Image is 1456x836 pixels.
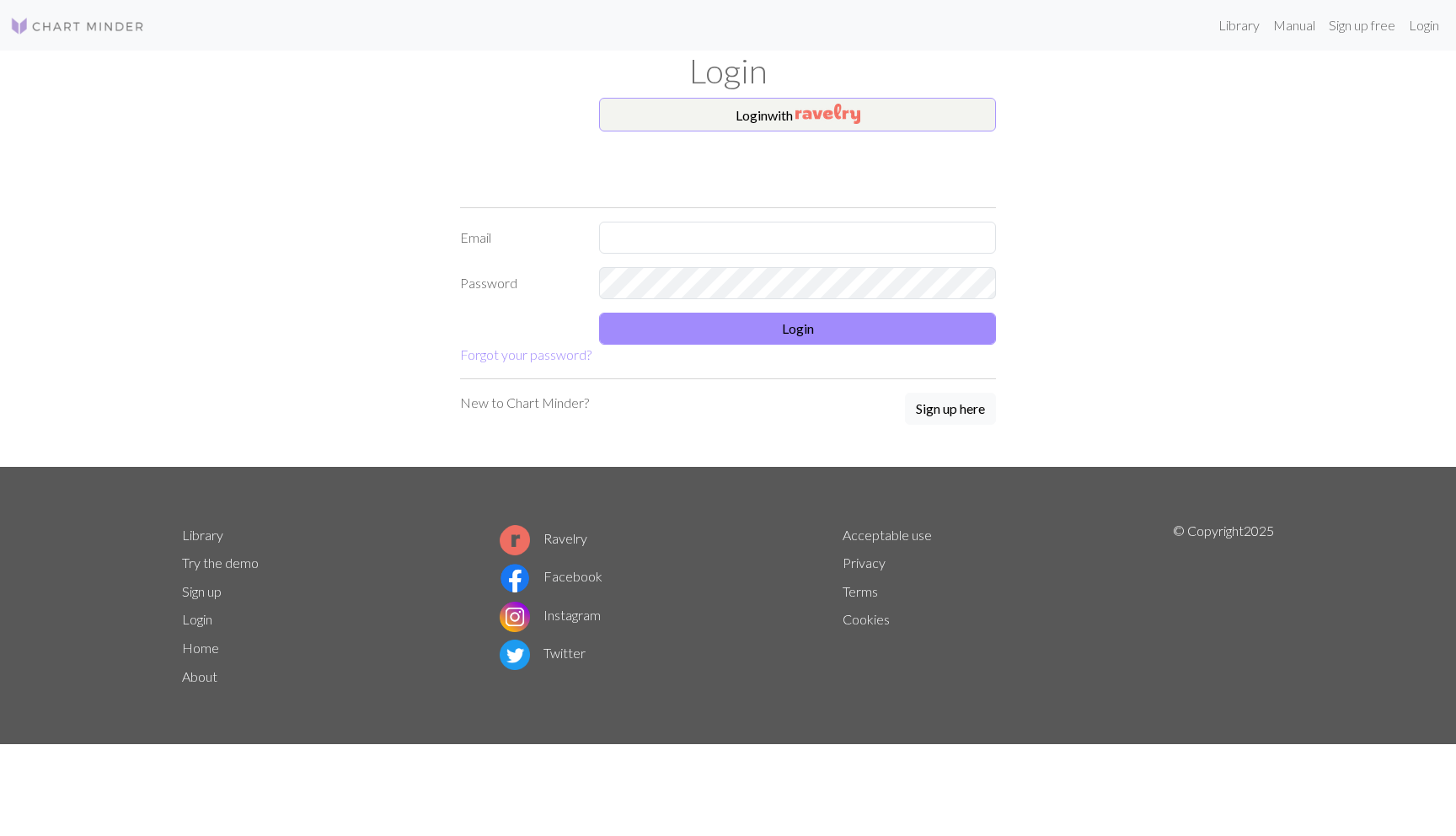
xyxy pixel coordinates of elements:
[905,393,996,426] a: Sign up here
[500,640,530,670] img: Twitter logo
[500,563,530,593] img: Facebook logo
[460,393,589,413] p: New to Chart Minder?
[1266,8,1322,42] a: Manual
[795,104,860,124] img: Ravelry
[182,611,212,627] a: Login
[843,527,932,543] a: Acceptable use
[450,267,589,299] label: Password
[500,607,601,623] a: Instagram
[500,530,587,546] a: Ravelry
[843,583,878,599] a: Terms
[500,525,530,555] img: Ravelry logo
[843,555,886,571] a: Privacy
[905,393,996,425] button: Sign up here
[599,313,996,345] button: Login
[500,568,602,584] a: Facebook
[182,640,219,656] a: Home
[1212,8,1266,42] a: Library
[1402,8,1446,42] a: Login
[500,645,586,661] a: Twitter
[182,555,259,571] a: Try the demo
[460,346,591,362] a: Forgot your password?
[500,602,530,632] img: Instagram logo
[450,222,589,254] label: Email
[172,51,1284,91] h1: Login
[182,527,223,543] a: Library
[1322,8,1402,42] a: Sign up free
[10,16,145,36] img: Logo
[1173,521,1274,691] p: © Copyright 2025
[843,611,890,627] a: Cookies
[599,98,996,131] button: Loginwith
[182,583,222,599] a: Sign up
[182,668,217,684] a: About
